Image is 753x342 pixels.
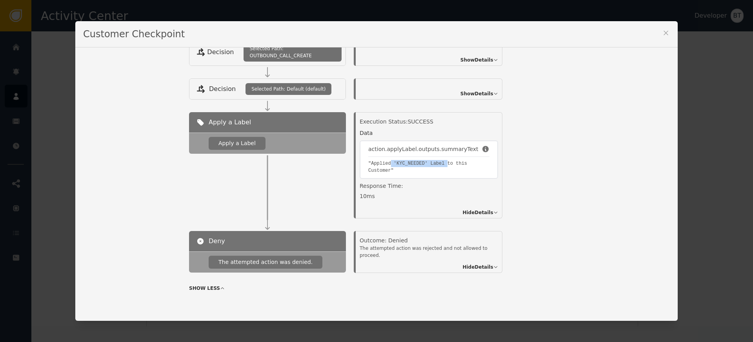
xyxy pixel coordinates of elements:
span: Selected Path: Default (default) [251,85,326,93]
span: Decision [209,84,236,94]
pre: "Applied 'KYC_NEEDED' Label to this Customer" [368,160,489,174]
span: Show Details [460,56,493,64]
span: Deny [209,236,225,246]
div: Response Time: [360,182,498,192]
div: Data [360,129,373,137]
div: 10 ms [360,192,498,200]
div: Execution Status: SUCCESS [360,118,498,126]
div: The attempted action was denied. [209,256,322,269]
div: Outcome: Denied [360,236,498,245]
span: SHOW LESS [189,285,220,292]
span: Show Details [460,90,493,97]
span: Apply a Label [209,118,251,127]
span: Decision [207,47,234,57]
span: Hide Details [462,264,493,271]
div: Customer Checkpoint [75,21,678,47]
span: Hide Details [462,209,493,216]
span: Selected Path: OUTBOUND_CALL_CREATE [249,45,336,59]
div: Apply a Label [209,137,266,150]
div: action.applyLabel.outputs.summaryText [368,145,478,153]
div: The attempted action was rejected and not allowed to proceed. [360,245,498,259]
